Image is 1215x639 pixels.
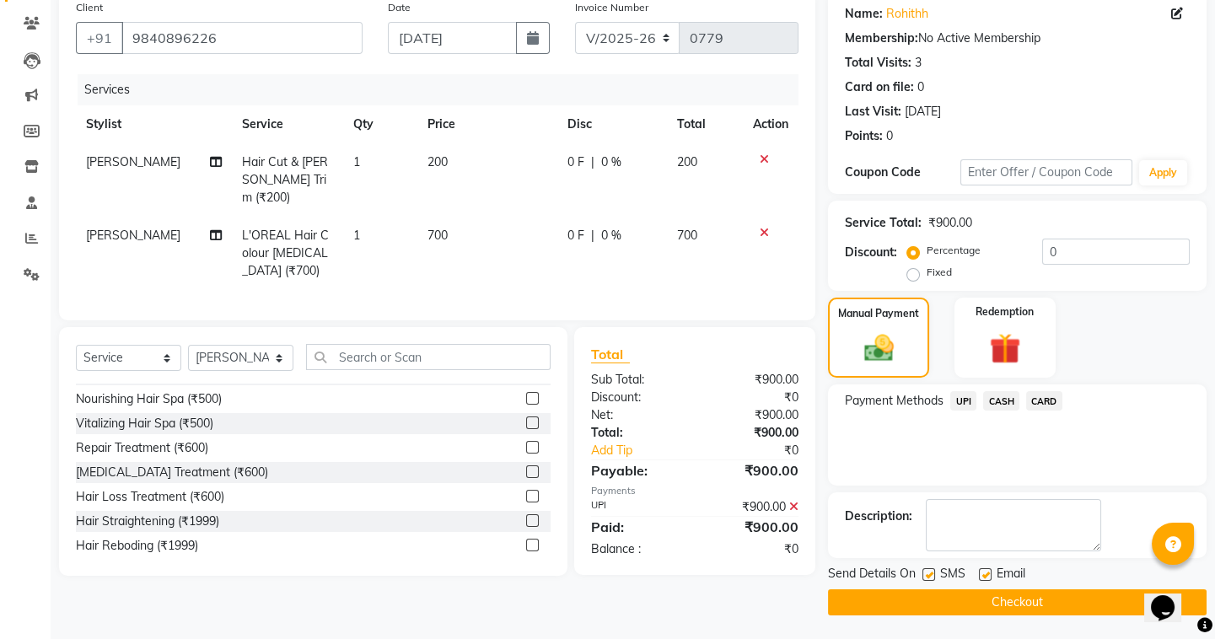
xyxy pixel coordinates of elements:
[845,103,901,121] div: Last Visit:
[121,22,363,54] input: Search by Name/Mobile/Email/Code
[845,30,918,47] div: Membership:
[677,228,697,243] span: 700
[886,127,893,145] div: 0
[567,227,584,244] span: 0 F
[915,54,922,72] div: 3
[983,391,1019,411] span: CASH
[845,5,883,23] div: Name:
[76,22,123,54] button: +91
[76,464,268,481] div: [MEDICAL_DATA] Treatment (₹600)
[601,227,621,244] span: 0 %
[578,406,695,424] div: Net:
[78,74,811,105] div: Services
[845,78,914,96] div: Card on file:
[427,154,448,169] span: 200
[695,460,811,481] div: ₹900.00
[838,306,919,321] label: Manual Payment
[950,391,976,411] span: UPI
[417,105,558,143] th: Price
[76,537,198,555] div: Hair Reboding (₹1999)
[828,589,1207,615] button: Checkout
[578,460,695,481] div: Payable:
[242,228,329,278] span: L'OREAL Hair Colour [MEDICAL_DATA] (₹700)
[695,371,811,389] div: ₹900.00
[940,565,965,586] span: SMS
[86,228,180,243] span: [PERSON_NAME]
[232,105,343,143] th: Service
[76,415,213,432] div: Vitalizing Hair Spa (₹500)
[591,227,594,244] span: |
[1026,391,1062,411] span: CARD
[845,127,883,145] div: Points:
[743,105,798,143] th: Action
[76,390,222,408] div: Nourishing Hair Spa (₹500)
[578,517,695,537] div: Paid:
[960,159,1132,185] input: Enter Offer / Coupon Code
[677,154,697,169] span: 200
[927,243,981,258] label: Percentage
[1139,160,1187,185] button: Apply
[591,484,798,498] div: Payments
[855,331,903,365] img: _cash.svg
[828,565,916,586] span: Send Details On
[591,153,594,171] span: |
[695,517,811,537] div: ₹900.00
[695,498,811,516] div: ₹900.00
[886,5,928,23] a: Rohithh
[997,565,1025,586] span: Email
[578,371,695,389] div: Sub Total:
[845,392,944,410] span: Payment Methods
[578,424,695,442] div: Total:
[306,344,551,370] input: Search or Scan
[591,346,630,363] span: Total
[578,540,695,558] div: Balance :
[578,442,714,459] a: Add Tip
[76,488,224,506] div: Hair Loss Treatment (₹600)
[343,105,417,143] th: Qty
[917,78,924,96] div: 0
[976,304,1034,319] label: Redemption
[242,154,328,205] span: Hair Cut & [PERSON_NAME] Trim (₹200)
[353,228,360,243] span: 1
[845,507,912,525] div: Description:
[695,540,811,558] div: ₹0
[601,153,621,171] span: 0 %
[695,424,811,442] div: ₹900.00
[427,228,448,243] span: 700
[567,153,584,171] span: 0 F
[845,244,897,261] div: Discount:
[557,105,667,143] th: Disc
[714,442,811,459] div: ₹0
[1144,572,1198,622] iframe: chat widget
[905,103,941,121] div: [DATE]
[76,105,232,143] th: Stylist
[667,105,743,143] th: Total
[76,439,208,457] div: Repair Treatment (₹600)
[353,154,360,169] span: 1
[845,54,911,72] div: Total Visits:
[86,154,180,169] span: [PERSON_NAME]
[845,30,1190,47] div: No Active Membership
[76,513,219,530] div: Hair Straightening (₹1999)
[695,389,811,406] div: ₹0
[927,265,952,280] label: Fixed
[980,330,1030,368] img: _gift.svg
[578,498,695,516] div: UPI
[845,164,960,181] div: Coupon Code
[695,406,811,424] div: ₹900.00
[845,214,922,232] div: Service Total:
[578,389,695,406] div: Discount:
[928,214,972,232] div: ₹900.00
